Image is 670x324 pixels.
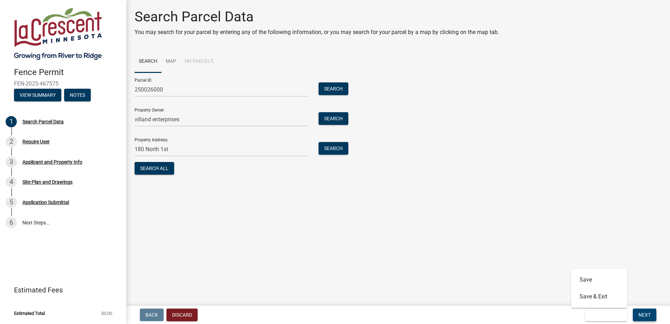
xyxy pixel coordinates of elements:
[135,162,174,175] button: Search All
[6,136,17,147] div: 2
[319,82,348,95] button: Search
[6,116,17,127] div: 1
[135,8,499,25] h1: Search Parcel Data
[6,176,17,188] div: 4
[6,217,17,228] div: 6
[135,50,162,73] a: Search
[101,311,112,316] span: $0.00
[64,89,91,101] button: Notes
[6,283,115,297] a: Estimated Fees
[22,119,64,124] div: Search Parcel Data
[14,89,61,101] button: View Summary
[22,200,69,205] div: Application Submittal
[22,139,50,144] div: Require User
[14,67,121,77] h4: Fence Permit
[571,269,627,308] div: Save & Exit
[6,156,17,168] div: 3
[571,288,627,305] button: Save & Exit
[140,309,164,321] button: Back
[590,312,617,318] span: Save & Exit
[145,312,158,318] span: Back
[633,309,656,321] button: Next
[166,309,198,321] button: Discard
[162,50,180,73] a: Map
[14,311,45,316] span: Estimated Total
[135,28,499,36] p: You may search for your parcel by entering any of the following information, or you may search fo...
[64,93,91,98] wm-modal-confirm: Notes
[22,180,73,184] div: Site Plan and Drawings
[22,160,82,164] div: Applicant and Property Info
[585,309,627,321] button: Save & Exit
[14,80,112,87] span: FEN-2025-467575
[319,142,348,155] button: Search
[14,93,61,98] wm-modal-confirm: Summary
[6,197,17,208] div: 5
[319,112,348,125] button: Search
[638,312,651,318] span: Next
[14,7,102,60] img: City of La Crescent, Minnesota
[571,271,627,288] button: Save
